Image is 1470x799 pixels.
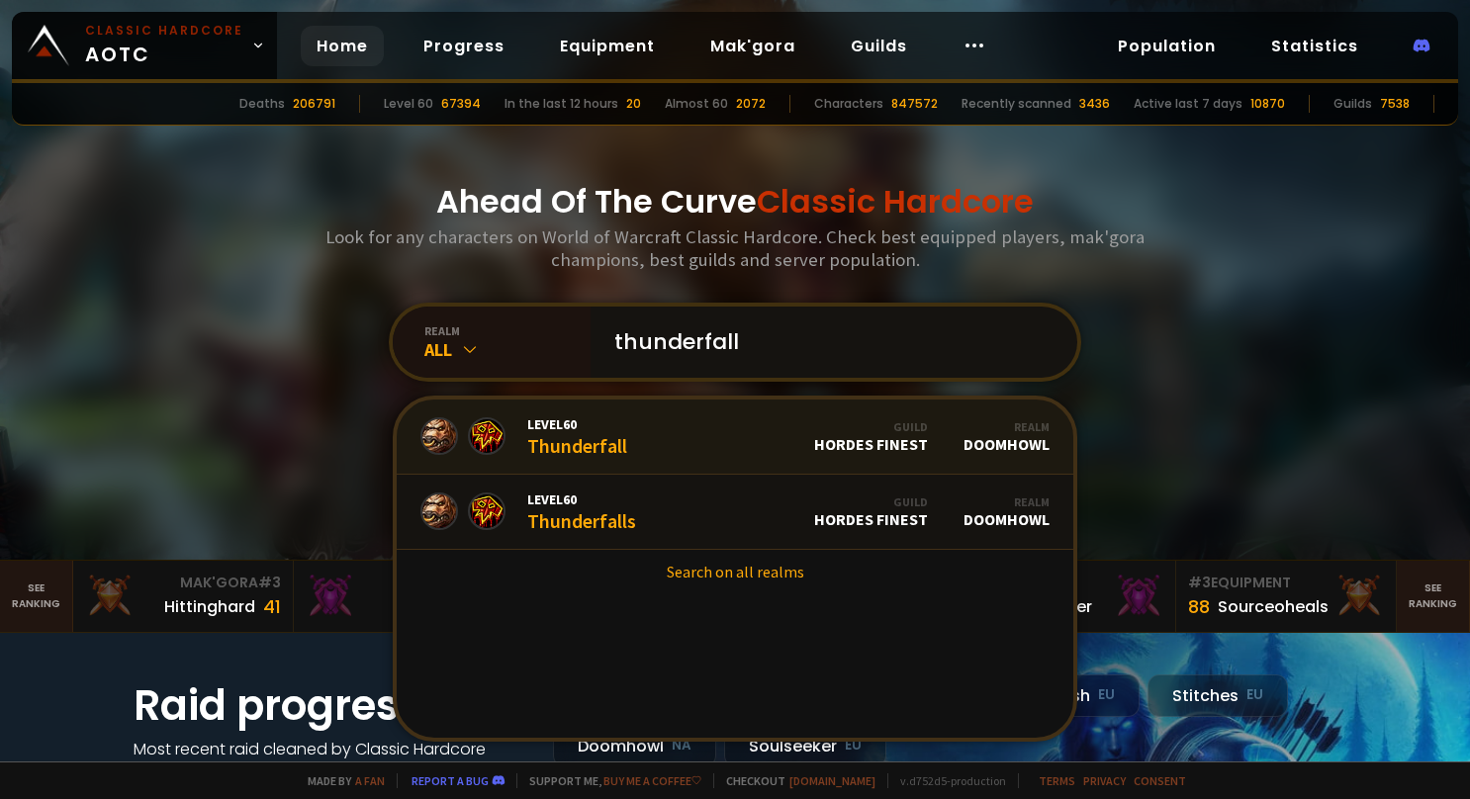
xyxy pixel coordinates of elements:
[1246,685,1263,705] small: EU
[789,773,875,788] a: [DOMAIN_NAME]
[527,415,627,458] div: Thunderfall
[835,26,923,66] a: Guilds
[1188,593,1210,620] div: 88
[85,22,243,40] small: Classic Hardcore
[964,494,1050,509] div: Realm
[296,773,385,788] span: Made by
[1148,674,1288,717] div: Stitches
[603,773,701,788] a: Buy me a coffee
[1188,573,1384,593] div: Equipment
[814,494,928,509] div: Guild
[408,26,520,66] a: Progress
[1218,594,1329,619] div: Sourceoheals
[814,95,883,113] div: Characters
[962,95,1071,113] div: Recently scanned
[553,725,716,767] div: Doomhowl
[164,594,255,619] div: Hittinghard
[318,225,1152,271] h3: Look for any characters on World of Warcraft Classic Hardcore. Check best equipped players, mak'g...
[665,95,728,113] div: Almost 60
[1333,95,1372,113] div: Guilds
[397,399,1073,475] a: Level60ThunderfallGuildHordes FinestRealmDoomhowl
[602,307,1054,378] input: Search a character...
[306,573,502,593] div: Mak'Gora
[384,95,433,113] div: Level 60
[424,338,591,361] div: All
[1380,95,1410,113] div: 7538
[263,593,281,620] div: 41
[527,415,627,433] span: Level 60
[1134,773,1186,788] a: Consent
[12,12,277,79] a: Classic HardcoreAOTC
[441,95,481,113] div: 67394
[1079,95,1110,113] div: 3436
[436,178,1034,225] h1: Ahead Of The Curve
[724,725,886,767] div: Soulseeker
[301,26,384,66] a: Home
[626,95,641,113] div: 20
[258,573,281,592] span: # 3
[1188,573,1211,592] span: # 3
[964,419,1050,434] div: Realm
[544,26,671,66] a: Equipment
[964,419,1050,454] div: Doomhowl
[672,736,691,755] small: NA
[1102,26,1232,66] a: Population
[527,490,636,533] div: Thunderfalls
[814,419,928,434] div: Guild
[694,26,811,66] a: Mak'gora
[294,561,514,632] a: Mak'Gora#2Rivench100
[293,95,335,113] div: 206791
[424,323,591,338] div: realm
[736,95,766,113] div: 2072
[85,573,281,593] div: Mak'Gora
[397,475,1073,550] a: Level60ThunderfallsGuildHordes FinestRealmDoomhowl
[397,550,1073,593] a: Search on all realms
[757,179,1034,223] span: Classic Hardcore
[887,773,1006,788] span: v. d752d5 - production
[1255,26,1374,66] a: Statistics
[516,773,701,788] span: Support me,
[1176,561,1397,632] a: #3Equipment88Sourceoheals
[814,419,928,454] div: Hordes Finest
[713,773,875,788] span: Checkout
[1250,95,1285,113] div: 10870
[964,494,1050,529] div: Doomhowl
[845,736,862,755] small: EU
[1039,773,1075,788] a: Terms
[505,95,618,113] div: In the last 12 hours
[73,561,294,632] a: Mak'Gora#3Hittinghard41
[1397,561,1470,632] a: Seeranking
[85,22,243,69] span: AOTC
[134,737,529,786] h4: Most recent raid cleaned by Classic Hardcore guilds
[891,95,938,113] div: 847572
[412,773,489,788] a: Report a bug
[814,494,928,529] div: Hordes Finest
[1083,773,1126,788] a: Privacy
[134,674,529,737] h1: Raid progress
[239,95,285,113] div: Deaths
[355,773,385,788] a: a fan
[1134,95,1242,113] div: Active last 7 days
[527,490,636,508] span: Level 60
[1098,685,1115,705] small: EU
